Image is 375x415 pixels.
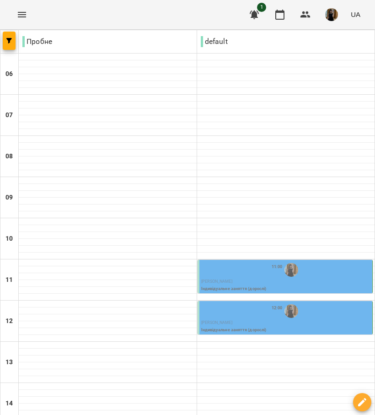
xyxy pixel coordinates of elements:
[284,304,298,318] img: Островська Діана Володимирівна
[272,305,283,311] label: 12:00
[284,263,298,277] img: Островська Діана Володимирівна
[257,3,266,12] span: 1
[201,320,232,325] span: [PERSON_NAME]
[201,327,371,334] p: Індивідуальне заняття (дорослі)
[347,6,364,23] button: UA
[5,110,13,120] h6: 07
[201,36,228,47] p: default
[5,69,13,79] h6: 06
[351,10,360,19] span: UA
[5,275,13,285] h6: 11
[272,264,283,270] label: 11:00
[5,357,13,367] h6: 13
[325,8,338,21] img: 283d04c281e4d03bc9b10f0e1c453e6b.jpg
[5,316,13,326] h6: 12
[22,36,52,47] p: Пробне
[201,286,371,292] p: Індивідуальне заняття (дорослі)
[11,4,33,26] button: Menu
[5,234,13,244] h6: 10
[201,279,232,284] span: [PERSON_NAME]
[5,193,13,203] h6: 09
[5,399,13,409] h6: 14
[5,151,13,162] h6: 08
